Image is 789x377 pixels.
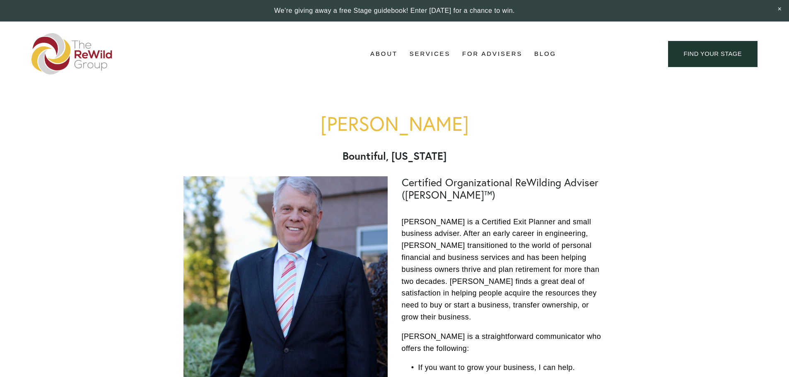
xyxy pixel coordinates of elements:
[410,48,451,60] span: Services
[370,48,398,60] a: folder dropdown
[534,48,556,60] a: Blog
[370,48,398,60] span: About
[402,176,606,201] h2: Certified Organizational ReWilding Adviser ([PERSON_NAME]™)
[31,33,113,74] img: The ReWild Group
[402,331,606,355] p: [PERSON_NAME] is a straightforward communicator who offers the following:
[462,48,522,60] a: For Advisers
[183,113,606,134] h1: [PERSON_NAME]
[668,41,758,67] a: find your stage
[418,362,606,374] p: If you want to grow your business, I can help.
[402,216,606,323] p: [PERSON_NAME] is a Certified Exit Planner and small business adviser. After an early career in en...
[343,149,446,163] strong: Bountiful, [US_STATE]
[410,48,451,60] a: folder dropdown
